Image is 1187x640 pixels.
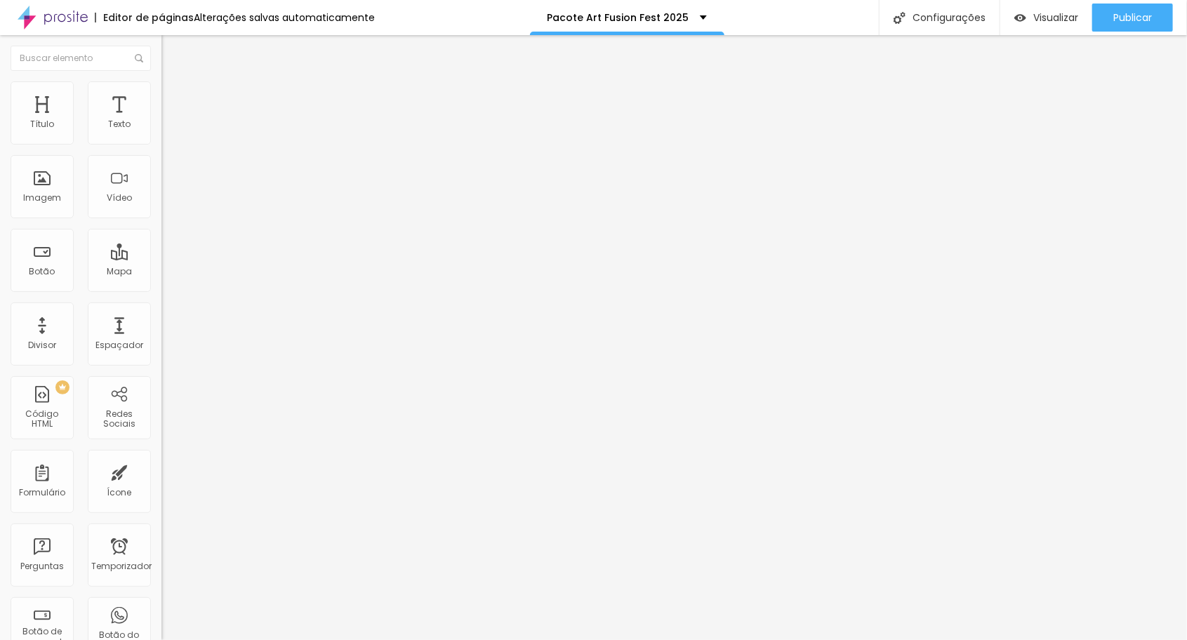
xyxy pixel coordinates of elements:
font: Configurações [913,11,986,25]
iframe: Editor [161,35,1187,640]
font: Texto [108,118,131,130]
input: Buscar elemento [11,46,151,71]
font: Espaçador [95,339,143,351]
font: Editor de páginas [103,11,194,25]
img: Ícone [894,12,906,24]
img: view-1.svg [1014,12,1026,24]
button: Visualizar [1000,4,1092,32]
font: Imagem [23,192,61,204]
font: Divisor [28,339,56,351]
font: Visualizar [1033,11,1078,25]
font: Botão [29,265,55,277]
img: Ícone [135,54,143,62]
font: Vídeo [107,192,132,204]
font: Mapa [107,265,132,277]
font: Título [30,118,54,130]
font: Perguntas [20,560,64,572]
font: Temporizador [91,560,152,572]
font: Alterações salvas automaticamente [194,11,375,25]
font: Redes Sociais [103,408,135,429]
font: Publicar [1113,11,1152,25]
font: Ícone [107,486,132,498]
font: Formulário [19,486,65,498]
button: Publicar [1092,4,1173,32]
font: Pacote Art Fusion Fest 2025 [548,11,689,25]
font: Código HTML [26,408,59,429]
